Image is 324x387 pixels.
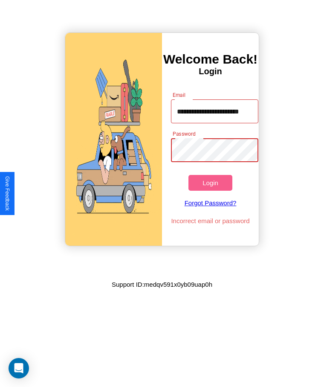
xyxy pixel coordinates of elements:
[173,91,186,99] label: Email
[188,175,232,191] button: Login
[65,33,162,246] img: gif
[167,215,254,227] p: Incorrect email or password
[173,130,195,137] label: Password
[4,176,10,211] div: Give Feedback
[9,358,29,378] div: Open Intercom Messenger
[162,52,259,67] h3: Welcome Back!
[167,191,254,215] a: Forgot Password?
[162,67,259,76] h4: Login
[112,279,212,290] p: Support ID: medqv591x0yb09uap0h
